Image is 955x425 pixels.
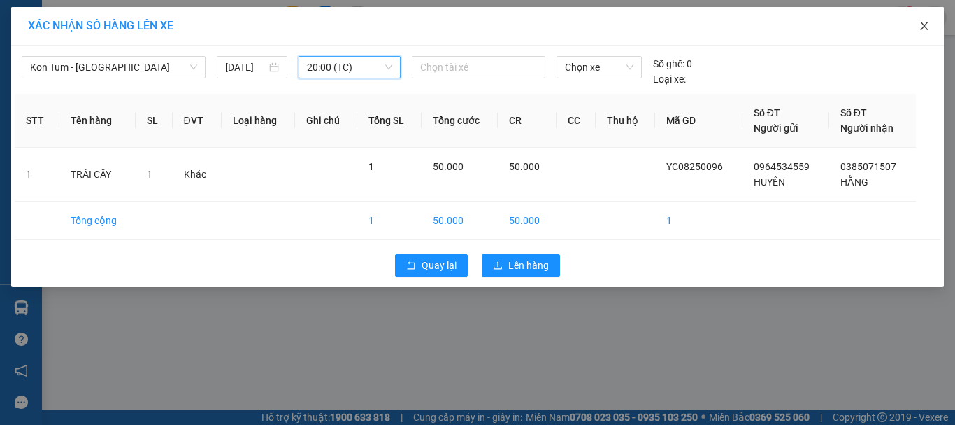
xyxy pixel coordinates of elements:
span: Quay lại [422,258,457,273]
th: Ghi chú [295,94,357,148]
th: ĐVT [173,94,222,148]
button: rollbackQuay lại [395,254,468,277]
button: Close [905,7,944,46]
span: 20:00 (TC) [307,57,393,78]
th: Thu hộ [596,94,655,148]
span: 1 [147,169,152,180]
td: 1 [357,202,422,240]
span: YC08250096 [666,161,723,172]
td: TRÁI CÂY [59,148,135,202]
td: 1 [655,202,742,240]
div: 0 [653,56,692,71]
button: uploadLên hàng [482,254,560,277]
span: close [919,20,930,32]
span: 50.000 [509,161,540,172]
span: 1 [368,161,374,172]
th: STT [15,94,59,148]
td: Khác [173,148,222,202]
span: 0385071507 [840,161,896,172]
th: SL [136,94,173,148]
th: Tên hàng [59,94,135,148]
span: Kon Tum - Đà Nẵng [30,57,197,78]
span: Người gửi [754,123,798,134]
span: HẰNG [840,176,868,188]
td: 50.000 [422,202,498,240]
span: 0964534559 [754,161,810,172]
span: Số ghế: [653,56,684,71]
th: Tổng SL [357,94,422,148]
span: 50.000 [433,161,464,172]
span: XÁC NHẬN SỐ HÀNG LÊN XE [28,19,173,32]
td: 50.000 [498,202,557,240]
span: Chọn xe [565,57,633,78]
span: Số ĐT [754,107,780,118]
td: 1 [15,148,59,202]
span: Số ĐT [840,107,867,118]
th: Loại hàng [222,94,295,148]
th: CC [557,94,595,148]
span: upload [493,260,503,272]
span: Người nhận [840,123,893,134]
span: Loại xe: [653,71,686,87]
th: Mã GD [655,94,742,148]
span: Lên hàng [508,258,549,273]
th: Tổng cước [422,94,498,148]
td: Tổng cộng [59,202,135,240]
input: 14/08/2025 [225,60,266,75]
th: CR [498,94,557,148]
span: HUYỀN [754,176,785,188]
span: rollback [406,260,416,272]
